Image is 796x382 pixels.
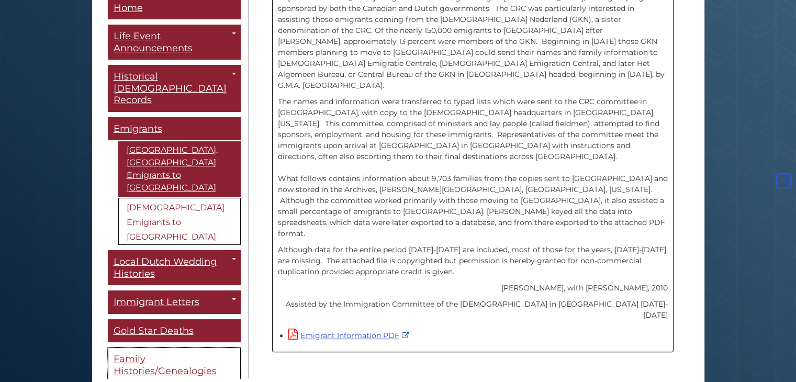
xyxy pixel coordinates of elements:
a: Emigrant Information PDF [288,331,412,340]
a: Immigrant Letters [108,290,241,314]
span: Gold Star Deaths [114,325,194,336]
p: [PERSON_NAME], with [PERSON_NAME], 2010 [278,283,668,294]
span: Home [114,2,143,14]
p: Although data for the entire period [DATE]-[DATE] are included, most of those for the years, [DAT... [278,244,668,277]
p: Assisted by the Immigration Committee of the [DEMOGRAPHIC_DATA] in [GEOGRAPHIC_DATA] [DATE]-[DATE] [278,299,668,321]
span: Emigrants [114,123,162,134]
p: The names and information were transferred to typed lists which were sent to the CRC committee in... [278,96,668,239]
span: Immigrant Letters [114,296,199,308]
a: Back to Top [774,176,793,185]
a: Emigrants [108,117,241,141]
a: [DEMOGRAPHIC_DATA] Emigrants to [GEOGRAPHIC_DATA] [118,198,241,245]
a: Local Dutch Wedding Histories [108,250,241,285]
a: Gold Star Deaths [108,319,241,343]
a: Historical [DEMOGRAPHIC_DATA] Records [108,65,241,112]
a: [GEOGRAPHIC_DATA], [GEOGRAPHIC_DATA] Emigrants to [GEOGRAPHIC_DATA] [118,141,241,197]
span: Family Histories/Genealogies [114,353,217,377]
span: Local Dutch Wedding Histories [114,256,217,279]
span: Life Event Announcements [114,30,193,54]
a: Life Event Announcements [108,25,241,60]
span: Historical [DEMOGRAPHIC_DATA] Records [114,71,227,106]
